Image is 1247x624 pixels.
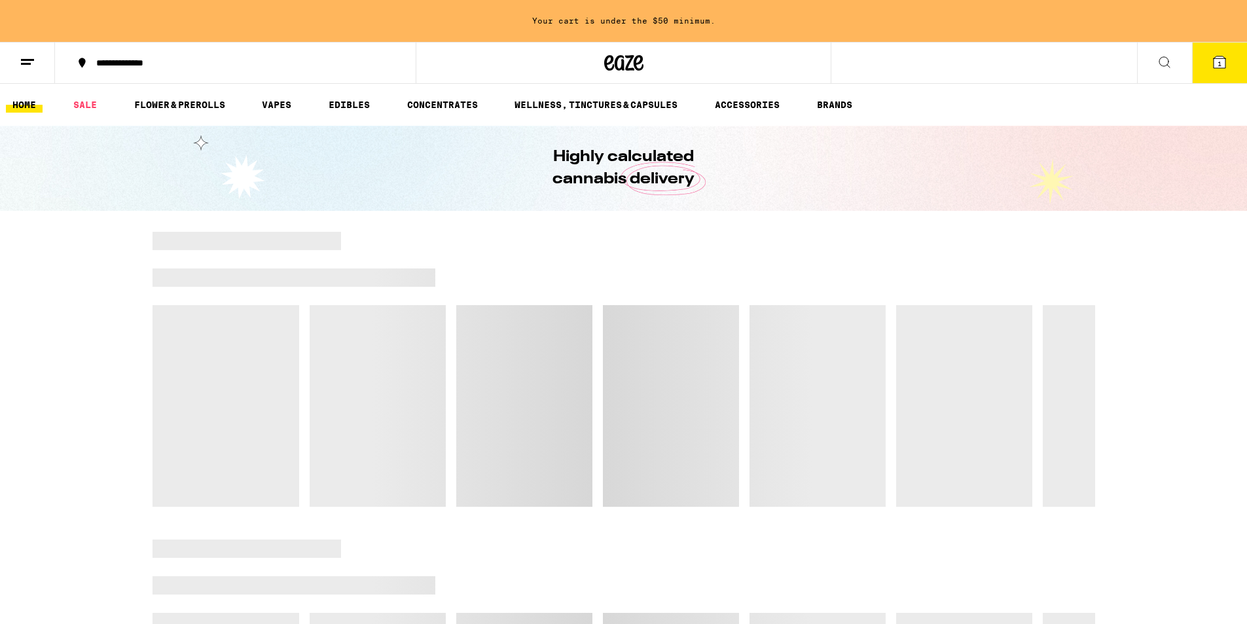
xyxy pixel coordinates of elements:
a: WELLNESS, TINCTURES & CAPSULES [508,97,684,113]
a: BRANDS [810,97,859,113]
a: HOME [6,97,43,113]
span: 1 [1218,60,1221,67]
h1: Highly calculated cannabis delivery [516,146,732,191]
a: EDIBLES [322,97,376,113]
button: 1 [1192,43,1247,83]
a: CONCENTRATES [401,97,484,113]
a: FLOWER & PREROLLS [128,97,232,113]
a: VAPES [255,97,298,113]
a: ACCESSORIES [708,97,786,113]
a: SALE [67,97,103,113]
